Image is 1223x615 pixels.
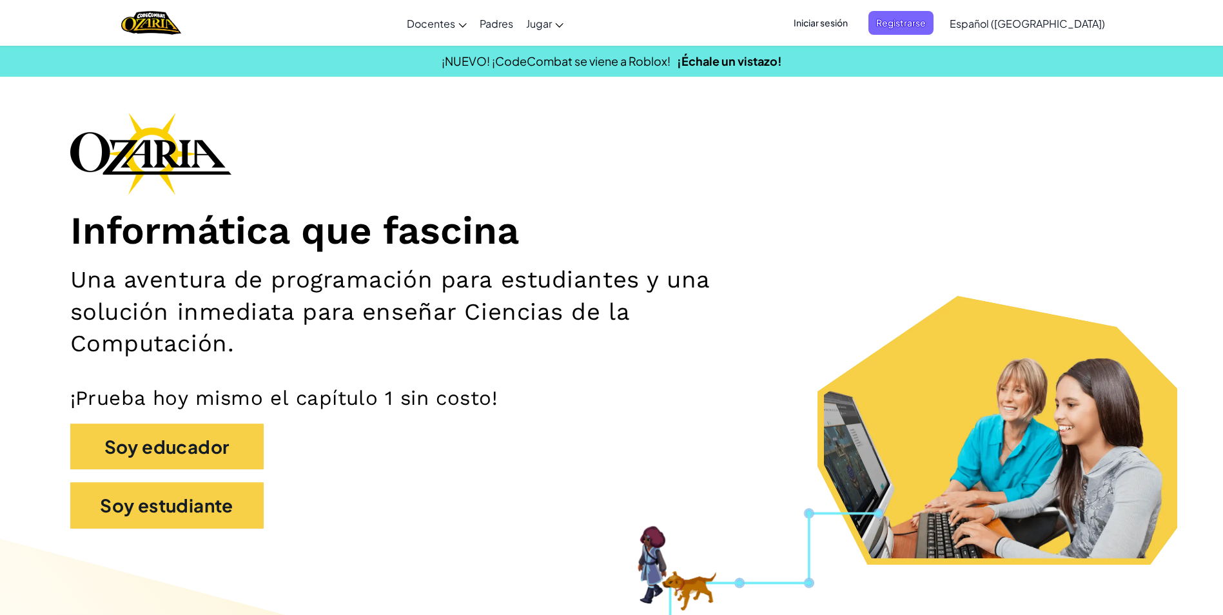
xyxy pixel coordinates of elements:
[70,112,231,195] img: Ozaria branding logo
[70,424,264,470] button: Soy educador
[407,17,455,30] span: Docentes
[400,6,473,41] a: Docentes
[520,6,570,41] a: Jugar
[121,10,181,36] img: Home
[442,54,670,68] span: ¡NUEVO! ¡CodeCombat se viene a Roblox!
[70,482,264,529] button: Soy estudiante
[677,54,782,68] a: ¡Échale un vistazo!
[121,10,181,36] a: Ozaria by CodeCombat logo
[786,11,856,35] button: Iniciar sesión
[70,208,1153,255] h1: Informática que fascina
[70,264,796,359] h2: Una aventura de programación para estudiantes y una solución inmediata para enseñar Ciencias de l...
[526,17,552,30] span: Jugar
[868,11,934,35] button: Registrarse
[473,6,520,41] a: Padres
[943,6,1111,41] a: Español ([GEOGRAPHIC_DATA])
[950,17,1105,30] span: Español ([GEOGRAPHIC_DATA])
[70,386,1153,411] p: ¡Prueba hoy mismo el capítulo 1 sin costo!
